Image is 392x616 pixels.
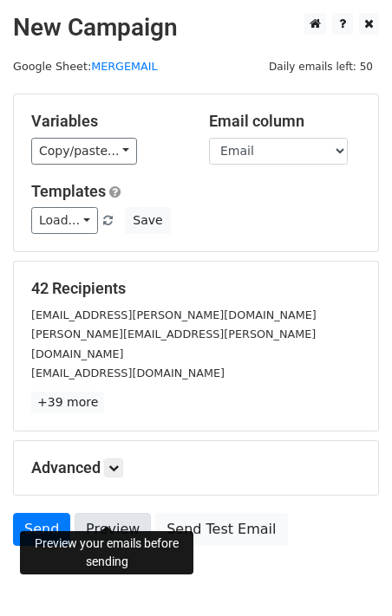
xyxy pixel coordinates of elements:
[75,513,151,546] a: Preview
[263,57,379,76] span: Daily emails left: 50
[31,392,104,413] a: +39 more
[13,60,158,73] small: Google Sheet:
[263,60,379,73] a: Daily emails left: 50
[31,308,317,321] small: [EMAIL_ADDRESS][PERSON_NAME][DOMAIN_NAME]
[31,207,98,234] a: Load...
[31,366,225,379] small: [EMAIL_ADDRESS][DOMAIN_NAME]
[125,207,170,234] button: Save
[209,112,361,131] h5: Email column
[31,458,361,477] h5: Advanced
[20,531,193,574] div: Preview your emails before sending
[31,279,361,298] h5: 42 Recipients
[31,327,316,360] small: [PERSON_NAME][EMAIL_ADDRESS][PERSON_NAME][DOMAIN_NAME]
[13,13,379,42] h2: New Campaign
[31,182,106,200] a: Templates
[91,60,157,73] a: MERGEMAIL
[305,533,392,616] iframe: Chat Widget
[31,112,183,131] h5: Variables
[155,513,287,546] a: Send Test Email
[13,513,70,546] a: Send
[31,138,137,165] a: Copy/paste...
